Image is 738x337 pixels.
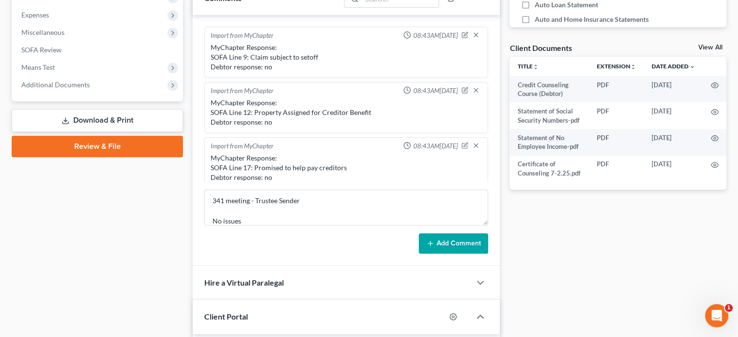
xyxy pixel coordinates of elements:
a: Date Added expand_more [652,63,695,70]
div: MyChapter Response: SOFA Line 12: Property Assigned for Creditor Benefit Debtor response: no [211,98,482,127]
span: Means Test [21,63,55,71]
span: 1 [725,304,733,312]
div: Import from MyChapter [211,86,274,96]
td: Statement of No Employee Income-pdf [509,129,589,156]
td: PDF [589,76,644,103]
span: Expenses [21,11,49,19]
a: Titleunfold_more [517,63,538,70]
td: Certificate of Counseling 7-2.25.pdf [509,156,589,182]
i: unfold_more [630,64,636,70]
td: Credit Counseling Course (Debtor) [509,76,589,103]
button: Add Comment [419,233,488,254]
span: Client Portal [204,312,248,321]
div: Import from MyChapter [211,31,274,41]
td: PDF [589,156,644,182]
a: View All [698,44,722,51]
i: unfold_more [532,64,538,70]
i: expand_more [689,64,695,70]
td: [DATE] [644,102,703,129]
div: MyChapter Response: SOFA Line 17: Promised to help pay creditors Debtor response: no [211,153,482,182]
span: 08:43AM[DATE] [413,86,458,96]
td: [DATE] [644,76,703,103]
a: Extensionunfold_more [597,63,636,70]
span: Auto and Home Insurance Statements [535,15,649,24]
span: Additional Documents [21,80,90,89]
td: [DATE] [644,129,703,156]
span: 08:43AM[DATE] [413,142,458,151]
iframe: Intercom live chat [705,304,728,327]
div: MyChapter Response: SOFA Line 9: Claim subject to setoff Debtor response: no [211,43,482,72]
span: Miscellaneous [21,28,65,36]
a: Review & File [12,136,183,157]
span: 08:43AM[DATE] [413,31,458,40]
td: PDF [589,129,644,156]
td: PDF [589,102,644,129]
span: SOFA Review [21,46,62,54]
div: Import from MyChapter [211,142,274,151]
a: SOFA Review [14,41,183,59]
a: Download & Print [12,109,183,132]
div: Client Documents [509,43,572,53]
span: Hire a Virtual Paralegal [204,278,284,287]
td: [DATE] [644,156,703,182]
td: Statement of Social Security Numbers-pdf [509,102,589,129]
